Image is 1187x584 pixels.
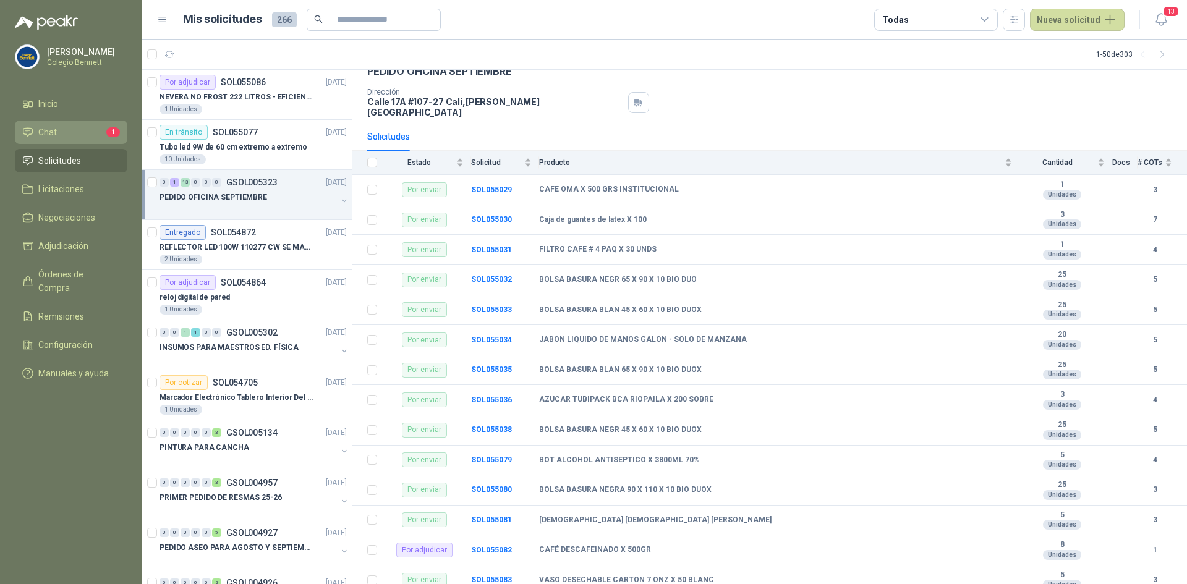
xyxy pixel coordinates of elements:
[160,342,299,353] p: INSUMOS PARA MAESTROS ED. FÍSICA
[471,336,512,344] b: SOL055034
[1043,370,1081,379] div: Unidades
[1138,151,1187,175] th: # COTs
[539,305,702,315] b: BOLSA BASURA BLAN 45 X 60 X 10 BIO DUOX
[212,428,221,437] div: 3
[160,178,169,187] div: 0
[160,425,349,465] a: 0 0 0 0 0 3 GSOL005134[DATE] PINTURA PARA CANCHA
[471,305,512,314] a: SOL055033
[1138,244,1172,256] b: 4
[471,425,512,434] b: SOL055038
[326,377,347,389] p: [DATE]
[1112,151,1138,175] th: Docs
[226,178,278,187] p: GSOL005323
[202,478,211,487] div: 0
[1019,480,1105,490] b: 25
[181,478,190,487] div: 0
[1019,540,1105,550] b: 8
[38,366,109,380] span: Manuales y ayuda
[1096,44,1172,64] div: 1 - 50 de 303
[160,225,206,240] div: Entregado
[539,185,679,195] b: CAFE OMA X 500 GRS INSTITUCIONAL
[160,305,202,315] div: 1 Unidades
[212,178,221,187] div: 0
[367,88,623,96] p: Dirección
[202,178,211,187] div: 0
[221,78,266,87] p: SOL055086
[160,528,169,537] div: 0
[160,492,282,504] p: PRIMER PEDIDO DE RESMAS 25-26
[396,543,453,557] div: Por adjudicar
[471,515,512,524] b: SOL055081
[38,154,81,167] span: Solicitudes
[326,227,347,239] p: [DATE]
[1019,330,1105,340] b: 20
[226,328,278,337] p: GSOL005302
[38,239,88,253] span: Adjudicación
[1043,219,1081,229] div: Unidades
[181,528,190,537] div: 0
[1043,460,1081,470] div: Unidades
[212,328,221,337] div: 0
[1043,400,1081,410] div: Unidades
[160,275,216,290] div: Por adjudicar
[226,528,278,537] p: GSOL004927
[1043,310,1081,320] div: Unidades
[402,452,447,467] div: Por enviar
[1030,9,1125,31] button: Nueva solicitud
[314,15,323,23] span: search
[1138,334,1172,346] b: 5
[15,333,127,357] a: Configuración
[1043,280,1081,290] div: Unidades
[471,455,512,464] a: SOL055079
[1043,490,1081,500] div: Unidades
[212,528,221,537] div: 5
[471,485,512,494] a: SOL055080
[181,328,190,337] div: 1
[15,45,39,69] img: Company Logo
[471,245,512,254] a: SOL055031
[326,177,347,188] p: [DATE]
[1138,424,1172,436] b: 5
[1162,6,1180,17] span: 13
[226,478,278,487] p: GSOL004957
[1019,420,1105,430] b: 25
[1138,274,1172,286] b: 5
[1043,190,1081,200] div: Unidades
[539,151,1019,175] th: Producto
[1138,544,1172,556] b: 1
[402,483,447,497] div: Por enviar
[160,242,313,253] p: REFLECTOR LED 100W 110277 CW SE MARCA: PILA BY PHILIPS
[160,442,249,454] p: PINTURA PARA CANCHA
[191,478,200,487] div: 0
[170,178,179,187] div: 1
[326,527,347,539] p: [DATE]
[1138,394,1172,406] b: 4
[202,528,211,537] div: 0
[15,149,127,172] a: Solicitudes
[1043,340,1081,350] div: Unidades
[1019,240,1105,250] b: 1
[142,70,352,120] a: Por adjudicarSOL055086[DATE] NEVERA NO FROST 222 LITROS - EFICIENCIA ENERGETICA A1 Unidades
[471,575,512,584] a: SOL055083
[471,396,512,404] a: SOL055036
[471,215,512,224] a: SOL055030
[539,335,747,345] b: JABON LIQUIDO DE MANOS GALON - SOLO DE MANZANA
[181,428,190,437] div: 0
[1019,270,1105,280] b: 25
[471,365,512,374] a: SOL055035
[170,528,179,537] div: 0
[160,475,349,515] a: 0 0 0 0 0 3 GSOL004957[DATE] PRIMER PEDIDO DE RESMAS 25-26
[15,206,127,229] a: Negociaciones
[367,96,623,117] p: Calle 17A #107-27 Cali , [PERSON_NAME][GEOGRAPHIC_DATA]
[326,277,347,289] p: [DATE]
[1019,300,1105,310] b: 25
[160,525,349,565] a: 0 0 0 0 0 5 GSOL004927[DATE] PEDIDO ASEO PARA AGOSTO Y SEPTIEMBRE 2
[1043,550,1081,560] div: Unidades
[471,546,512,554] b: SOL055082
[326,477,347,489] p: [DATE]
[1043,430,1081,440] div: Unidades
